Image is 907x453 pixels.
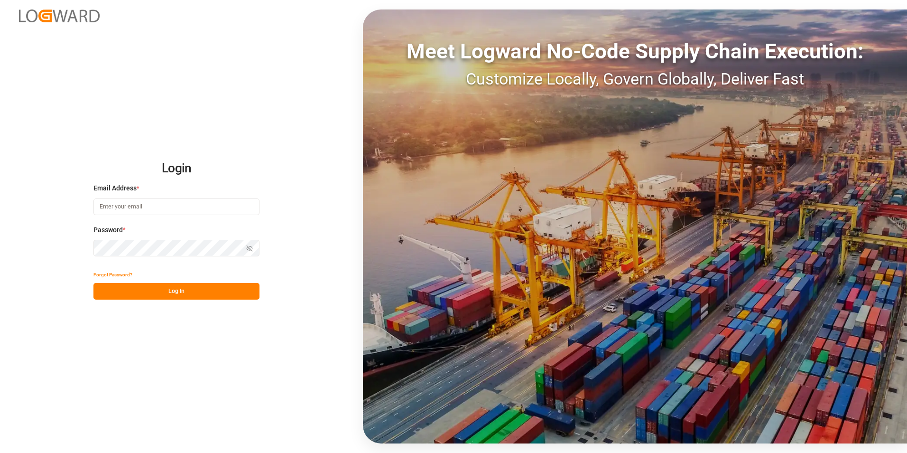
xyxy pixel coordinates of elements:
[363,67,907,91] div: Customize Locally, Govern Globally, Deliver Fast
[93,225,123,235] span: Password
[93,283,259,300] button: Log In
[363,36,907,67] div: Meet Logward No-Code Supply Chain Execution:
[93,198,259,215] input: Enter your email
[93,153,259,184] h2: Login
[93,183,137,193] span: Email Address
[19,9,100,22] img: Logward_new_orange.png
[93,266,132,283] button: Forgot Password?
